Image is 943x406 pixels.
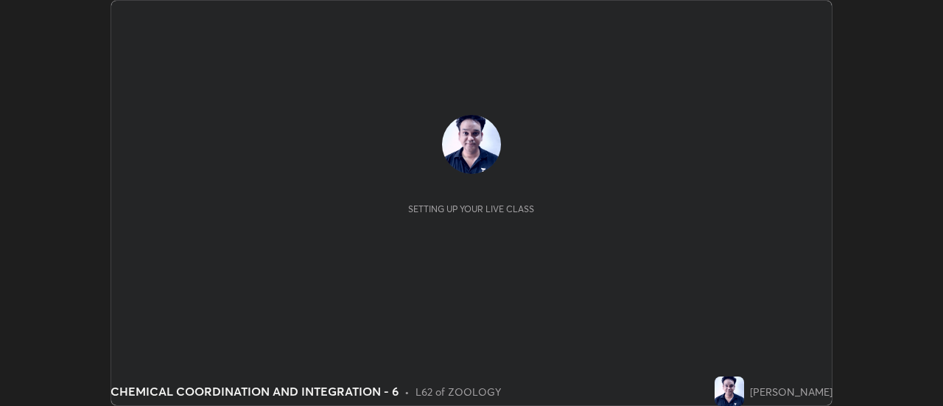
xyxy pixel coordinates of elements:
div: • [404,384,410,399]
img: 527f63d07525474396e704107d2b2a18.jpg [442,115,501,174]
img: 527f63d07525474396e704107d2b2a18.jpg [715,377,744,406]
div: CHEMICAL COORDINATION AND INTEGRATION - 6 [111,382,399,400]
div: [PERSON_NAME] [750,384,832,399]
div: L62 of ZOOLOGY [416,384,501,399]
div: Setting up your live class [408,203,534,214]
